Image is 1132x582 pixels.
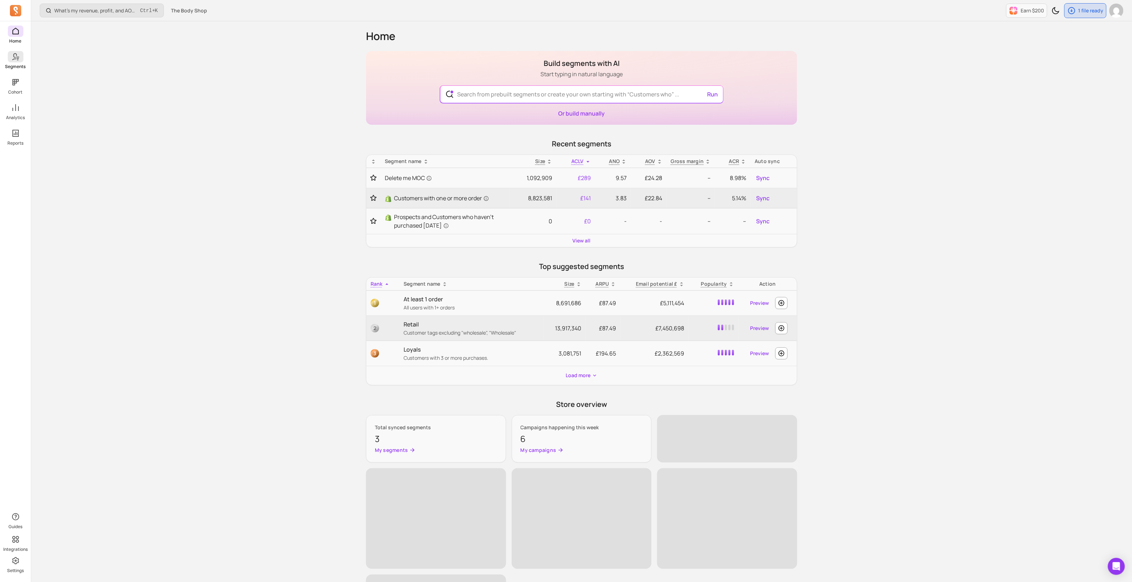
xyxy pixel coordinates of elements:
p: £24.28 [635,174,662,182]
p: Campaigns happening this week [521,424,643,431]
span: £2,362,569 [655,349,684,357]
p: 5.14% [719,194,746,202]
a: ShopifyProspects and Customers who haven't purchased [DATE] [385,213,505,230]
p: - [599,217,627,225]
button: Guides [8,510,23,531]
a: Preview [747,347,772,360]
span: The Body Shop [171,7,207,14]
p: 8,823,581 [514,194,552,202]
p: -- [671,217,711,225]
p: 0 [514,217,552,225]
button: Load more [563,369,600,382]
p: £22.84 [635,194,662,202]
p: Gross margin [671,158,704,165]
button: Toggle favorite [371,174,376,181]
span: £87.49 [599,299,616,307]
a: My campaigns [521,447,643,454]
p: 1,092,909 [514,174,552,182]
p: Top suggested segments [366,262,797,272]
p: 1 file ready [1078,7,1103,14]
p: Cohort [9,89,23,95]
a: View all [573,237,591,244]
div: Segment name [385,158,505,165]
p: Retail [404,320,540,329]
span: £7,450,698 [656,324,684,332]
p: All users with 1+ orders [404,304,540,311]
img: avatar [1109,4,1123,18]
span: Rank [371,280,383,287]
p: Reports [7,140,23,146]
span: 2 [371,324,379,332]
div: Segment name [404,280,540,287]
button: 1 file ready [1064,3,1106,18]
span: Sync [756,174,770,182]
button: Sync [755,192,771,204]
p: 6 [521,432,643,445]
p: -- [671,194,711,202]
button: Toggle favorite [371,195,376,202]
h1: Home [366,30,797,43]
p: Email potential £ [636,280,677,287]
p: ACR [729,158,739,165]
span: Customers with one or more order [394,194,489,202]
span: £5,111,454 [660,299,684,307]
p: 9.57 [599,174,627,182]
p: AOV [645,158,655,165]
p: What’s my revenue, profit, and AOV recently? [54,7,137,14]
span: 3,081,751 [559,349,582,357]
button: Toggle favorite [371,218,376,225]
a: Delete me MOC [385,174,505,182]
div: Auto sync [755,158,793,165]
p: 3.83 [599,194,627,202]
p: Store overview [366,399,797,409]
button: Sync [755,216,771,227]
p: My campaigns [521,447,556,454]
p: Loyals [404,345,540,354]
span: ‌ [512,468,652,569]
span: £87.49 [599,324,616,332]
span: Prospects and Customers who haven't purchased [DATE] [394,213,505,230]
p: Guides [9,524,22,530]
span: ANO [609,158,620,164]
span: Size [535,158,545,164]
p: ARPU [596,280,609,287]
span: Sync [756,194,770,202]
span: + [140,7,158,14]
span: Delete me MOC [385,174,432,182]
a: Or build manually [559,110,605,117]
p: Total synced segments [375,424,497,431]
p: £0 [561,217,591,225]
kbd: Ctrl [140,7,152,14]
a: ShopifyCustomers with one or more order [385,194,505,202]
p: Popularity [701,280,727,287]
span: ‌ [366,468,506,569]
h1: Build segments with AI [540,58,623,68]
span: Sync [756,217,770,225]
div: Action [743,280,793,287]
span: Size [565,280,575,287]
button: What’s my revenue, profit, and AOV recently?Ctrl+K [40,4,164,17]
p: - [635,217,662,225]
span: 13,917,340 [555,324,582,332]
img: Shopify [385,195,392,202]
button: Sync [755,172,771,184]
button: The Body Shop [167,4,211,17]
p: 8.98% [719,174,746,182]
span: ACLV [571,158,584,164]
a: My segments [375,447,497,454]
p: At least 1 order [404,295,540,303]
span: 3 [371,349,379,358]
p: £289 [561,174,591,182]
p: Home [10,38,22,44]
p: Recent segments [366,139,797,149]
button: Earn $200 [1006,4,1047,18]
span: ‌ [657,415,797,463]
button: Run [704,87,721,101]
span: ‌ [657,468,797,569]
p: Customer tags excluding "wholesale", "Wholesale" [404,329,540,336]
p: Earn $200 [1021,7,1044,14]
p: Analytics [6,115,25,121]
p: -- [719,217,746,225]
input: Search from prebuilt segments or create your own starting with “Customers who” ... [452,86,712,103]
span: £194.65 [596,349,616,357]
